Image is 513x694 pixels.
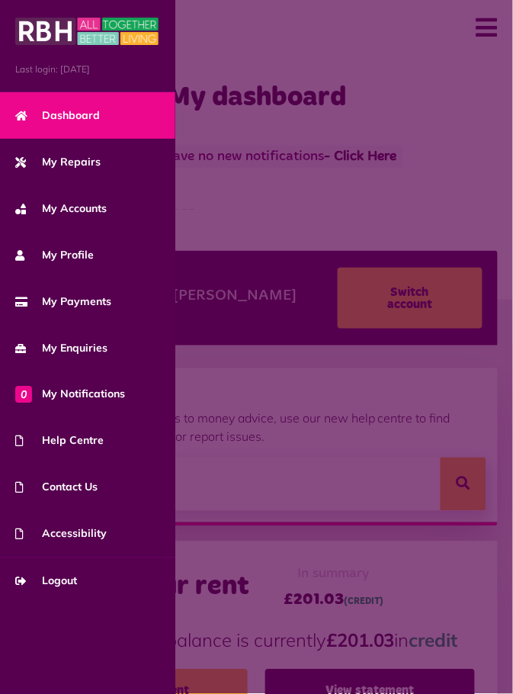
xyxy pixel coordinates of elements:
[15,386,32,403] span: 0
[15,154,101,170] span: My Repairs
[15,387,125,403] span: My Notifications
[15,15,159,47] img: MyRBH
[15,480,98,496] span: Contact Us
[15,108,100,124] span: Dashboard
[15,247,94,263] span: My Profile
[15,526,107,542] span: Accessibility
[15,340,107,356] span: My Enquiries
[15,63,160,76] span: Last login: [DATE]
[15,201,107,217] span: My Accounts
[15,574,77,590] span: Logout
[15,433,104,449] span: Help Centre
[15,294,111,310] span: My Payments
